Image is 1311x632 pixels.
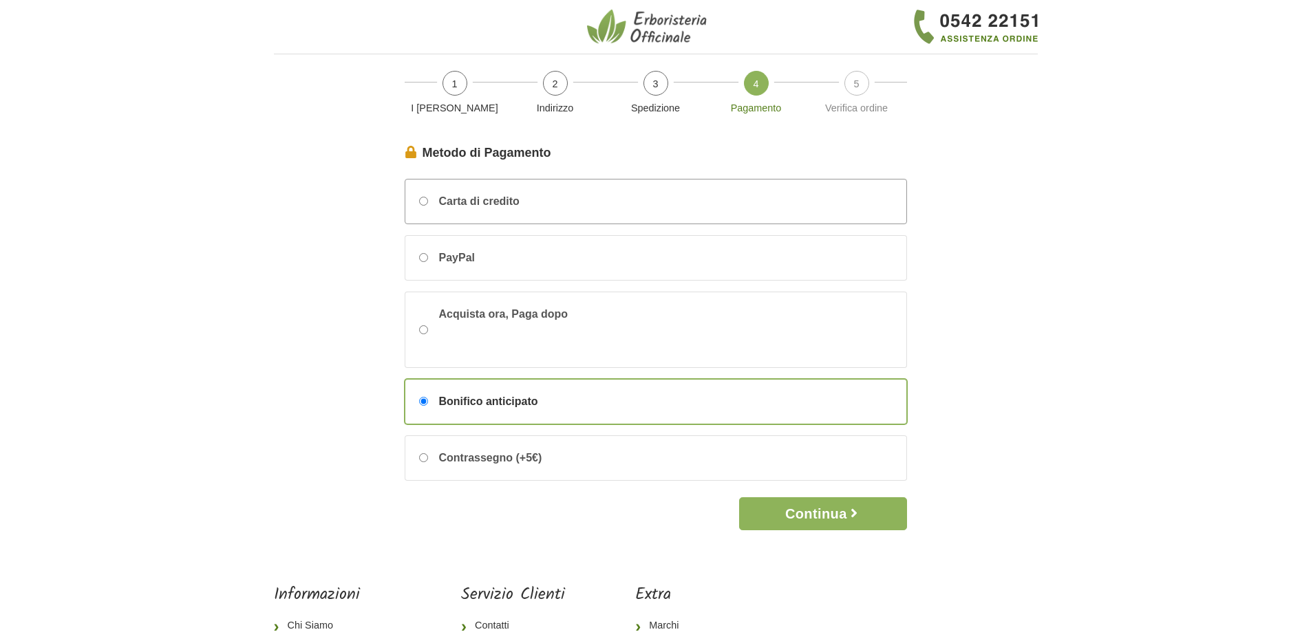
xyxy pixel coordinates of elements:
iframe: PayPal Message 1 [439,323,646,349]
input: PayPal [419,253,428,262]
p: Spedizione [611,101,701,116]
img: Erboristeria Officinale [587,8,711,45]
h5: Extra [635,585,726,605]
input: Bonifico anticipato [419,397,428,406]
button: Continua [739,497,906,530]
legend: Metodo di Pagamento [405,144,907,162]
span: Acquista ora, Paga dopo [439,306,646,353]
span: Carta di credito [439,193,520,210]
span: 4 [744,71,769,96]
p: Indirizzo [511,101,600,116]
input: Carta di credito [419,197,428,206]
span: Bonifico anticipato [439,393,538,410]
span: PayPal [439,250,475,266]
input: Contrassegno (+5€) [419,453,428,462]
span: 2 [543,71,568,96]
p: Pagamento [712,101,801,116]
span: 3 [643,71,668,96]
p: I [PERSON_NAME] [410,101,500,116]
input: Acquista ora, Paga dopo [419,325,428,334]
h5: Servizio Clienti [461,585,565,605]
span: Contrassegno (+5€) [439,450,542,466]
span: 1 [443,71,467,96]
h5: Informazioni [274,585,391,605]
